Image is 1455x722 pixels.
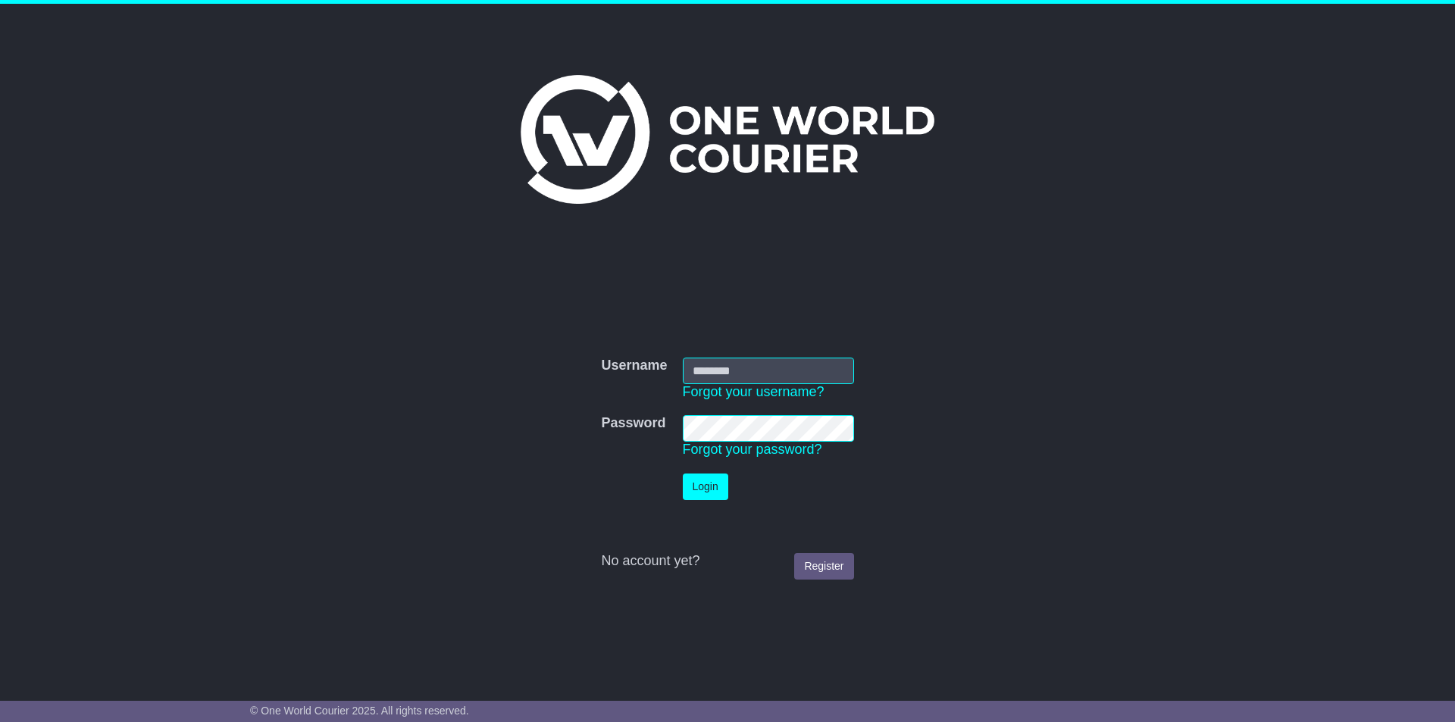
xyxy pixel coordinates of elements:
label: Username [601,358,667,374]
div: No account yet? [601,553,853,570]
span: © One World Courier 2025. All rights reserved. [250,705,469,717]
a: Forgot your password? [683,442,822,457]
label: Password [601,415,665,432]
a: Register [794,553,853,580]
img: One World [521,75,934,204]
a: Forgot your username? [683,384,824,399]
button: Login [683,474,728,500]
